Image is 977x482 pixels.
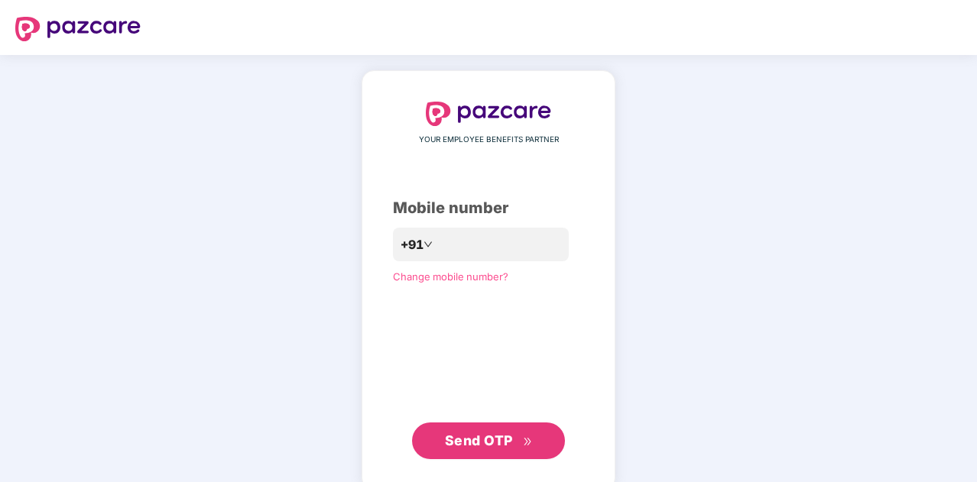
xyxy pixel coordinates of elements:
span: Send OTP [445,432,513,448]
span: double-right [523,437,533,447]
span: YOUR EMPLOYEE BENEFITS PARTNER [419,134,559,146]
div: Mobile number [393,196,584,220]
span: +91 [401,235,424,254]
img: logo [426,102,551,126]
img: logo [15,17,141,41]
span: down [424,240,433,249]
a: Change mobile number? [393,270,508,283]
button: Send OTPdouble-right [412,422,565,459]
